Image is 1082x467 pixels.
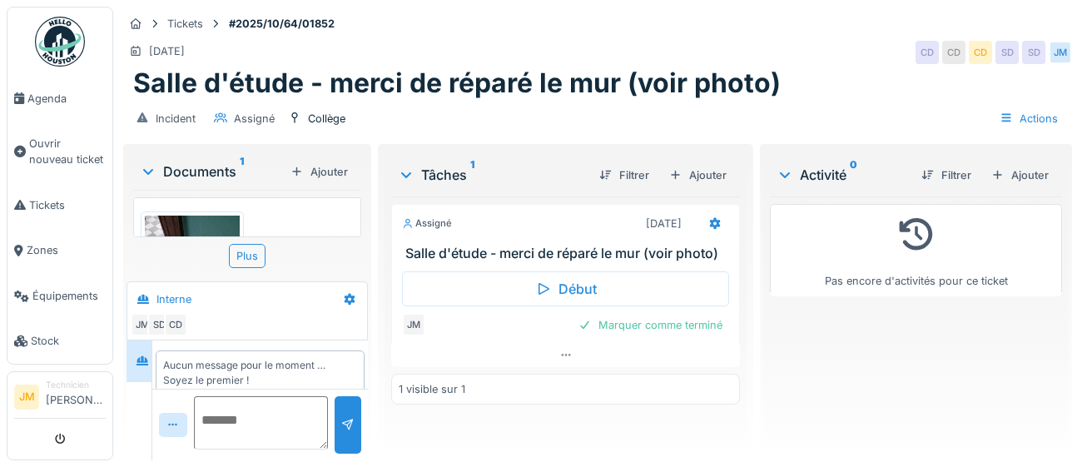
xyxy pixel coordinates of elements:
div: CD [942,41,965,64]
h3: Salle d'étude - merci de réparé le mur (voir photo) [405,246,732,261]
a: Tickets [7,182,112,228]
div: Incident [156,111,196,127]
div: Collège [308,111,345,127]
div: Assigné [402,216,452,231]
strong: #2025/10/64/01852 [222,16,341,32]
div: Ajouter [284,161,355,183]
div: [DATE] [646,216,682,231]
div: Filtrer [915,164,978,186]
div: CD [969,41,992,64]
div: Tâches [398,165,586,185]
div: Plus [229,244,266,268]
span: Tickets [29,197,106,213]
div: JM [131,313,154,336]
span: Zones [27,242,106,258]
div: Technicien [46,379,106,391]
div: Filtrer [593,164,656,186]
sup: 1 [470,165,474,185]
div: SD [995,41,1019,64]
div: Activité [777,165,908,185]
img: Badge_color-CXgf-gQk.svg [35,17,85,67]
a: Stock [7,319,112,365]
div: Tickets [167,16,203,32]
div: CD [916,41,939,64]
a: Agenda [7,76,112,122]
span: Stock [31,333,106,349]
div: Actions [992,107,1065,131]
div: Aucun message pour le moment … Soyez le premier ! [163,358,357,388]
div: SD [1022,41,1045,64]
div: [DATE] [149,43,185,59]
a: Ouvrir nouveau ticket [7,122,112,183]
img: 5cx68qcqu9uzcm1627q5x06n29lv [145,216,240,343]
li: [PERSON_NAME] [46,379,106,415]
div: JM [402,313,425,336]
li: JM [14,385,39,410]
span: Agenda [27,91,106,107]
h1: Salle d'étude - merci de réparé le mur (voir photo) [133,67,781,99]
div: Ajouter [663,164,733,186]
span: Équipements [32,288,106,304]
a: Équipements [7,273,112,319]
div: Pas encore d'activités pour ce ticket [781,211,1051,289]
div: Interne [156,291,191,307]
sup: 1 [240,161,244,181]
div: Début [402,271,729,306]
div: SD [147,313,171,336]
a: Zones [7,228,112,274]
a: JM Technicien[PERSON_NAME] [14,379,106,419]
div: CD [164,313,187,336]
div: Ajouter [985,164,1055,186]
sup: 0 [850,165,857,185]
div: JM [1049,41,1072,64]
div: Marquer comme terminé [572,314,729,336]
div: 1 visible sur 1 [399,381,465,397]
span: Ouvrir nouveau ticket [29,136,106,167]
div: Documents [140,161,284,181]
div: Assigné [234,111,275,127]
